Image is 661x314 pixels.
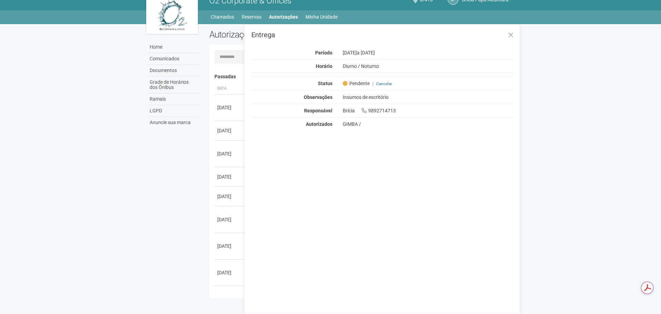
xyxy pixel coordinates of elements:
[217,269,243,276] div: [DATE]
[148,105,199,117] a: LGPD
[306,121,332,127] strong: Autorizados
[214,83,246,94] th: Data
[217,216,243,223] div: [DATE]
[217,193,243,200] div: [DATE]
[148,41,199,53] a: Home
[211,12,234,22] a: Chamados
[338,94,520,100] div: Insumos de escritório
[217,243,243,250] div: [DATE]
[316,63,332,69] strong: Horário
[242,12,261,22] a: Reservas
[343,80,370,87] span: Pendente
[338,108,520,114] div: Brícia 9892714713
[148,117,199,128] a: Anuncie sua marca
[338,63,520,69] div: Diurno / Noturno
[148,65,199,77] a: Documentos
[357,50,375,55] span: a [DATE]
[304,108,332,113] strong: Responsável
[217,104,243,111] div: [DATE]
[306,12,338,22] a: Minha Unidade
[376,81,392,86] a: Cancelar
[269,12,298,22] a: Autorizações
[214,74,510,79] h4: Passadas
[148,53,199,65] a: Comunicados
[304,94,332,100] strong: Observações
[217,173,243,180] div: [DATE]
[217,127,243,134] div: [DATE]
[338,50,520,56] div: [DATE]
[148,77,199,93] a: Grade de Horários dos Ônibus
[318,81,332,86] strong: Status
[343,121,515,127] div: GIMBA /
[251,31,514,38] h3: Entrega
[209,29,357,40] h2: Autorizações
[217,150,243,157] div: [DATE]
[315,50,332,55] strong: Período
[148,93,199,105] a: Ramais
[372,81,373,86] span: |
